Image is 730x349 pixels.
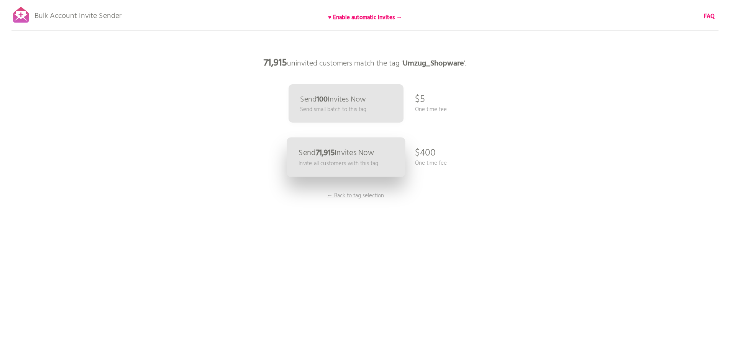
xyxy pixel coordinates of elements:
p: $400 [415,142,436,165]
a: Send71,915Invites Now Invite all customers with this tag [287,138,405,177]
a: Send100Invites Now Send small batch to this tag [289,84,404,123]
b: 71,915 [264,56,287,71]
p: ← Back to tag selection [327,192,384,200]
p: One time fee [415,105,447,114]
p: Invite all customers with this tag [299,159,378,168]
p: Send Invites Now [299,149,374,157]
p: Send small batch to this tag [300,105,366,114]
a: FAQ [704,12,715,21]
b: 100 [317,93,328,106]
p: uninvited customers match the tag ' '. [250,52,480,75]
b: 71,915 [315,147,334,159]
p: One time fee [415,159,447,167]
p: $5 [415,88,425,111]
b: Umzug_Shopware [403,57,464,70]
p: Send Invites Now [300,96,366,103]
p: Bulk Account Invite Sender [34,5,121,24]
b: ♥ Enable automatic invites → [328,13,402,22]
